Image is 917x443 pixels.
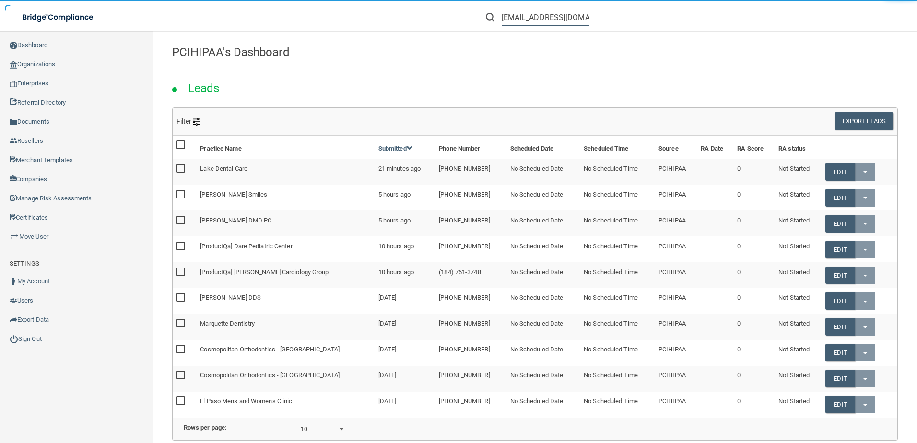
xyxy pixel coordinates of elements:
img: ic_dashboard_dark.d01f4a41.png [10,42,17,49]
td: [DATE] [375,288,435,314]
a: Submitted [378,145,413,152]
td: 21 minutes ago [375,159,435,185]
a: Edit [825,163,855,181]
input: Search [502,9,589,26]
a: Edit [825,189,855,207]
td: 10 hours ago [375,262,435,288]
td: [PERSON_NAME] Smiles [196,185,374,210]
td: Not Started [775,159,822,185]
td: Not Started [775,288,822,314]
th: Scheduled Time [580,136,655,159]
td: [PHONE_NUMBER] [435,288,506,314]
td: No Scheduled Time [580,159,655,185]
a: Edit [825,292,855,310]
td: 0 [733,185,775,210]
td: [PHONE_NUMBER] [435,314,506,340]
td: Not Started [775,210,822,236]
a: Edit [825,318,855,336]
img: enterprise.0d942306.png [10,81,17,87]
td: [DATE] [375,314,435,340]
td: No Scheduled Time [580,340,655,366]
span: Filter [176,117,201,125]
a: Edit [825,241,855,258]
td: 0 [733,366,775,392]
td: PCIHIPAA [655,288,697,314]
td: [PHONE_NUMBER] [435,210,506,236]
td: No Scheduled Time [580,314,655,340]
td: No Scheduled Time [580,210,655,236]
th: Scheduled Date [506,136,580,159]
td: [DATE] [375,366,435,392]
b: Rows per page: [184,424,227,431]
th: Practice Name [196,136,374,159]
td: Cosmopolitan Orthodontics - [GEOGRAPHIC_DATA] [196,340,374,366]
td: No Scheduled Date [506,236,580,262]
td: 0 [733,262,775,288]
img: icon-filter@2x.21656d0b.png [193,118,200,126]
a: Edit [825,215,855,233]
td: El Paso Mens and Womens Clinic [196,392,374,417]
td: 5 hours ago [375,210,435,236]
a: Edit [825,344,855,361]
th: RA Score [733,136,775,159]
img: icon-documents.8dae5593.png [10,118,17,126]
td: No Scheduled Date [506,340,580,366]
th: Source [655,136,697,159]
a: Edit [825,370,855,387]
td: (184) 761-3748 [435,262,506,288]
td: [ProductQa] [PERSON_NAME] Cardiology Group [196,262,374,288]
td: No Scheduled Time [580,392,655,417]
img: briefcase.64adab9b.png [10,232,19,242]
td: [PERSON_NAME] DMD PC [196,210,374,236]
td: PCIHIPAA [655,159,697,185]
td: 5 hours ago [375,185,435,210]
td: Not Started [775,262,822,288]
button: Export Leads [835,112,893,130]
td: No Scheduled Date [506,392,580,417]
img: icon-users.e205127d.png [10,297,17,304]
td: No Scheduled Date [506,366,580,392]
td: PCIHIPAA [655,366,697,392]
td: 0 [733,314,775,340]
h2: Leads [178,75,229,102]
td: [PHONE_NUMBER] [435,366,506,392]
td: No Scheduled Date [506,288,580,314]
td: [PHONE_NUMBER] [435,159,506,185]
td: No Scheduled Date [506,314,580,340]
th: RA status [775,136,822,159]
td: No Scheduled Date [506,159,580,185]
label: SETTINGS [10,258,39,269]
td: [PERSON_NAME] DDS [196,288,374,314]
td: 0 [733,236,775,262]
td: PCIHIPAA [655,262,697,288]
td: 0 [733,159,775,185]
td: [PHONE_NUMBER] [435,236,506,262]
td: PCIHIPAA [655,210,697,236]
td: Lake Dental Care [196,159,374,185]
img: ic_power_dark.7ecde6b1.png [10,335,18,343]
td: PCIHIPAA [655,236,697,262]
td: Marquette Dentistry [196,314,374,340]
img: organization-icon.f8decf85.png [10,61,17,69]
td: [PHONE_NUMBER] [435,340,506,366]
td: 0 [733,288,775,314]
td: PCIHIPAA [655,340,697,366]
td: No Scheduled Date [506,185,580,210]
td: 10 hours ago [375,236,435,262]
td: Not Started [775,314,822,340]
img: icon-export.b9366987.png [10,316,17,324]
img: ic_reseller.de258add.png [10,137,17,145]
td: PCIHIPAA [655,314,697,340]
td: [ProductQa] Dare Pediatric Center [196,236,374,262]
td: 0 [733,392,775,417]
td: 0 [733,210,775,236]
td: Not Started [775,340,822,366]
td: No Scheduled Time [580,288,655,314]
td: [DATE] [375,340,435,366]
td: Not Started [775,185,822,210]
td: No Scheduled Date [506,262,580,288]
td: Not Started [775,392,822,417]
td: PCIHIPAA [655,185,697,210]
td: [PHONE_NUMBER] [435,392,506,417]
td: No Scheduled Time [580,366,655,392]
